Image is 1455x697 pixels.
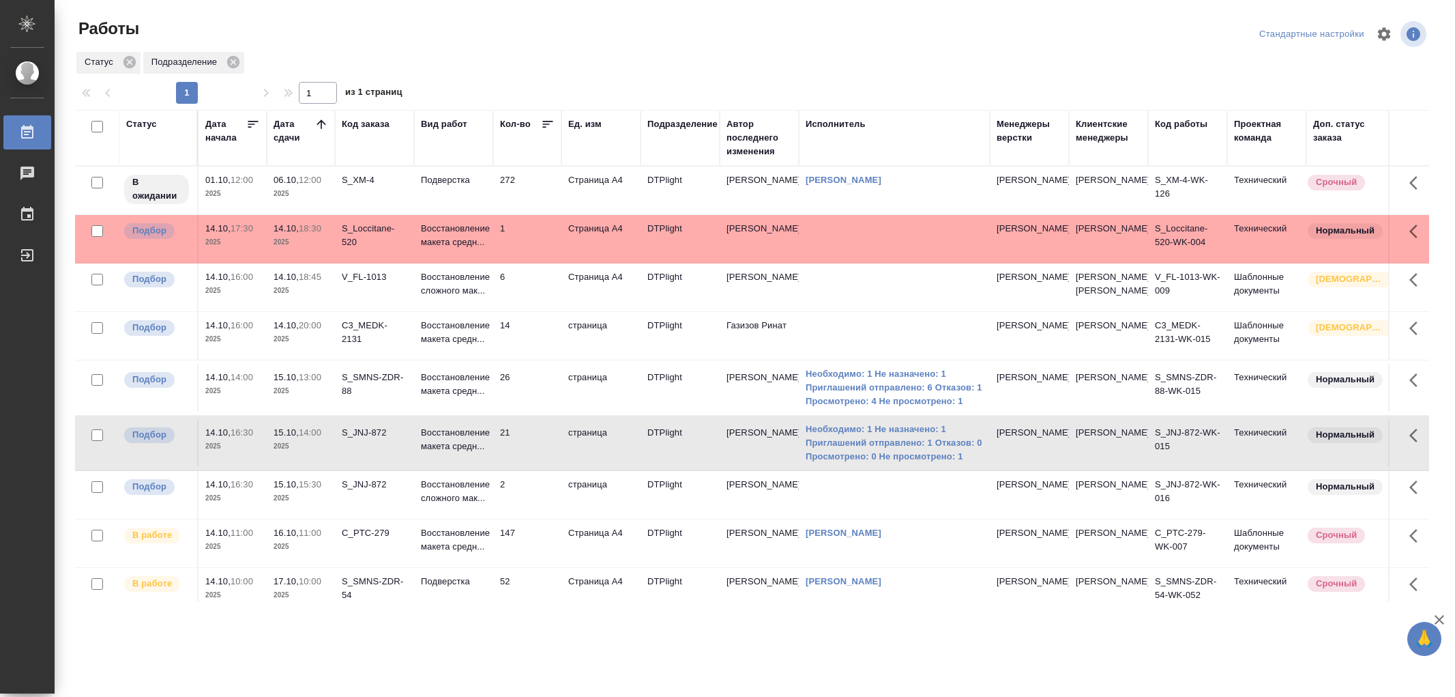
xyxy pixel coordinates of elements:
[1148,568,1227,616] td: S_SMNS-ZDR-54-WK-052
[641,167,720,214] td: DTPlight
[1401,215,1434,248] button: Здесь прячутся важные кнопки
[274,332,328,346] p: 2025
[205,187,260,201] p: 2025
[299,272,321,282] p: 18:45
[806,367,983,408] a: Необходимо: 1 Не назначено: 1 Приглашений отправлено: 6 Отказов: 1 Просмотрено: 4 Не просмотрено: 1
[1148,215,1227,263] td: S_Loccitane-520-WK-004
[997,526,1062,540] p: [PERSON_NAME]
[132,175,181,203] p: В ожидании
[342,426,407,440] div: S_JNJ-872
[299,223,321,233] p: 18:30
[493,312,561,360] td: 14
[493,419,561,467] td: 21
[143,52,244,74] div: Подразделение
[493,167,561,214] td: 272
[561,167,641,214] td: Страница А4
[274,236,328,249] p: 2025
[205,117,246,145] div: Дата начала
[126,117,157,131] div: Статус
[231,175,253,185] p: 12:00
[231,427,253,438] p: 16:30
[1313,117,1385,145] div: Доп. статус заказа
[205,528,231,538] p: 14.10,
[123,526,190,545] div: Исполнитель выполняет работу
[421,575,486,588] p: Подверстка
[720,312,799,360] td: Газизов Ринат
[274,284,328,298] p: 2025
[561,312,641,360] td: страница
[1148,364,1227,412] td: S_SMNS-ZDR-88-WK-015
[132,272,166,286] p: Подбор
[997,575,1062,588] p: [PERSON_NAME]
[132,321,166,335] p: Подбор
[720,520,799,567] td: [PERSON_NAME]
[561,215,641,263] td: Страница А4
[299,528,321,538] p: 11:00
[421,173,486,187] p: Подверстка
[806,423,983,464] a: Необходимо: 1 Не назначено: 1 Приглашений отправлено: 1 Отказов: 0 Просмотрено: 0 Не просмотрено: 1
[205,372,231,382] p: 14.10,
[274,440,328,453] p: 2025
[132,373,166,386] p: Подбор
[1316,428,1375,442] p: Нормальный
[1401,520,1434,552] button: Здесь прячутся важные кнопки
[1069,312,1148,360] td: [PERSON_NAME]
[1069,471,1148,519] td: [PERSON_NAME]
[720,471,799,519] td: [PERSON_NAME]
[806,175,881,185] a: [PERSON_NAME]
[1148,167,1227,214] td: S_XM-4-WK-126
[1316,373,1375,386] p: Нормальный
[151,55,222,69] p: Подразделение
[274,540,328,554] p: 2025
[647,117,718,131] div: Подразделение
[1234,117,1299,145] div: Проектная команда
[205,272,231,282] p: 14.10,
[132,577,172,591] p: В работе
[641,364,720,412] td: DTPlight
[1069,264,1148,311] td: [PERSON_NAME], [PERSON_NAME]
[806,117,866,131] div: Исполнитель
[806,576,881,586] a: [PERSON_NAME]
[231,479,253,489] p: 16:30
[421,270,486,298] p: Восстановление сложного мак...
[345,84,402,104] span: из 1 страниц
[997,319,1062,332] p: [PERSON_NAME]
[641,312,720,360] td: DTPlight
[1227,364,1306,412] td: Технический
[299,372,321,382] p: 13:00
[205,492,260,505] p: 2025
[231,272,253,282] p: 16:00
[274,223,299,233] p: 14.10,
[568,117,602,131] div: Ед. изм
[205,284,260,298] p: 2025
[132,428,166,442] p: Подбор
[274,187,328,201] p: 2025
[1401,419,1434,452] button: Здесь прячутся важные кнопки
[1316,175,1357,189] p: Срочный
[1148,312,1227,360] td: C3_MEDK-2131-WK-015
[342,526,407,540] div: C_PTC-279
[1227,520,1306,567] td: Шаблонные документы
[274,492,328,505] p: 2025
[641,471,720,519] td: DTPlight
[205,223,231,233] p: 14.10,
[997,222,1062,236] p: [PERSON_NAME]
[1155,117,1207,131] div: Код работы
[720,167,799,214] td: [PERSON_NAME]
[1401,471,1434,504] button: Здесь прячутся важные кнопки
[421,371,486,398] p: Восстановление макета средн...
[123,222,190,240] div: Можно подбирать исполнителей
[1316,272,1384,286] p: [DEMOGRAPHIC_DATA]
[299,479,321,489] p: 15:30
[231,576,253,586] p: 10:00
[1227,312,1306,360] td: Шаблонные документы
[123,478,190,496] div: Можно подбирать исполнителей
[205,175,231,185] p: 01.10,
[997,117,1062,145] div: Менеджеры верстки
[561,520,641,567] td: Страница А4
[641,215,720,263] td: DTPlight
[1069,167,1148,214] td: [PERSON_NAME]
[274,372,299,382] p: 15.10,
[274,320,299,330] p: 14.10,
[274,427,299,438] p: 15.10,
